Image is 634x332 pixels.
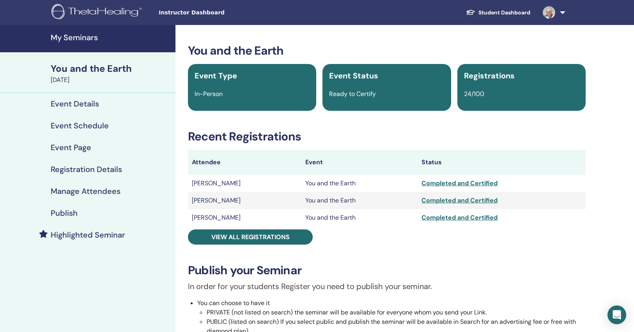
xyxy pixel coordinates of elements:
img: logo.png [51,4,145,21]
td: You and the Earth [301,175,418,192]
h4: Event Page [51,143,91,152]
span: View all registrations [211,233,290,241]
span: Ready to Certify [329,90,376,98]
div: Completed and Certified [421,179,582,188]
a: View all registrations [188,229,313,245]
h4: Publish [51,208,78,218]
div: [DATE] [51,75,171,85]
h4: Registration Details [51,165,122,174]
h3: Recent Registrations [188,130,586,144]
div: Completed and Certified [421,196,582,205]
h3: Publish your Seminar [188,263,586,277]
th: Attendee [188,150,301,175]
td: You and the Earth [301,209,418,226]
h3: You and the Earth [188,44,586,58]
td: You and the Earth [301,192,418,209]
span: Registrations [464,71,515,81]
img: default.jpg [543,6,555,19]
div: You and the Earth [51,62,171,75]
h4: Event Schedule [51,121,109,130]
li: PRIVATE (not listed on search) the seminar will be available for everyone whom you send your Link. [207,308,586,317]
span: In-Person [195,90,223,98]
td: [PERSON_NAME] [188,209,301,226]
a: You and the Earth[DATE] [46,62,175,85]
h4: Manage Attendees [51,186,120,196]
td: [PERSON_NAME] [188,175,301,192]
div: Open Intercom Messenger [607,305,626,324]
th: Status [418,150,586,175]
div: Completed and Certified [421,213,582,222]
span: Event Type [195,71,237,81]
h4: My Seminars [51,33,171,42]
h4: Event Details [51,99,99,108]
img: graduation-cap-white.svg [466,9,475,16]
p: In order for your students Register you need to publish your seminar. [188,281,586,292]
span: Instructor Dashboard [159,9,276,17]
h4: Highlighted Seminar [51,230,125,240]
th: Event [301,150,418,175]
td: [PERSON_NAME] [188,192,301,209]
span: Event Status [329,71,378,81]
a: Student Dashboard [460,5,537,20]
span: 24/100 [464,90,484,98]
